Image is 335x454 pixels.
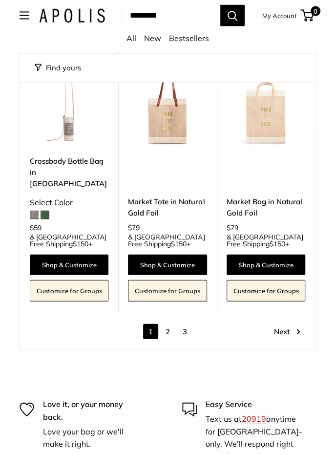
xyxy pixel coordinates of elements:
a: Shop & Customize [128,255,207,275]
a: 20919 [242,414,266,424]
a: description_Our first Gold Foil Market Bagdescription_Sometimes the details speak for themselves [227,66,305,145]
a: Bestsellers [169,33,209,43]
img: Apolis [39,9,105,23]
a: Shop & Customize [227,255,305,275]
a: My Account [262,10,297,22]
span: & [GEOGRAPHIC_DATA] Free Shipping + [30,234,108,247]
span: $79 [227,223,238,232]
img: description_Our first Gold Foil Market Bag [227,66,305,145]
span: $79 [128,223,140,232]
span: & [GEOGRAPHIC_DATA] Free Shipping + [227,234,305,247]
p: Easy Service [206,398,306,411]
a: Crossbody Bottle Bag in [GEOGRAPHIC_DATA] [30,155,108,190]
span: & [GEOGRAPHIC_DATA] Free Shipping + [128,234,207,247]
div: Select Color [30,195,108,210]
a: description_Our first Gold Foil Market BagMarket Tote in Natural Gold Foil [128,66,207,145]
a: description_Our first Crossbody Bottle Bagdescription_Even available for group gifting and events [30,66,108,145]
p: Love it, or your money back. [43,398,143,423]
span: 0 [311,6,320,16]
a: New [144,33,161,43]
span: $59 [30,223,42,232]
button: Open menu [20,12,29,20]
a: Market Tote in Natural Gold Foil [128,196,207,219]
input: Search... [122,5,220,26]
span: $150 [270,239,285,248]
a: Customize for Groups [227,280,305,302]
a: Customize for Groups [128,280,207,302]
span: $150 [73,239,88,248]
img: description_Our first Gold Foil Market Bag [128,66,207,145]
a: Next [274,324,300,339]
a: Market Bag in Natural Gold Foil [227,196,305,219]
span: 1 [143,324,158,339]
a: Customize for Groups [30,280,108,302]
a: 3 [177,324,192,339]
a: All [126,33,136,43]
button: Search [220,5,245,26]
a: 0 [301,10,314,22]
a: Shop & Customize [30,255,108,275]
button: Filter collection [35,61,81,74]
a: 2 [160,324,175,339]
p: Love your bag or we'll make it right. [43,426,143,451]
img: description_Our first Crossbody Bottle Bag [30,66,108,145]
span: $150 [171,239,187,248]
